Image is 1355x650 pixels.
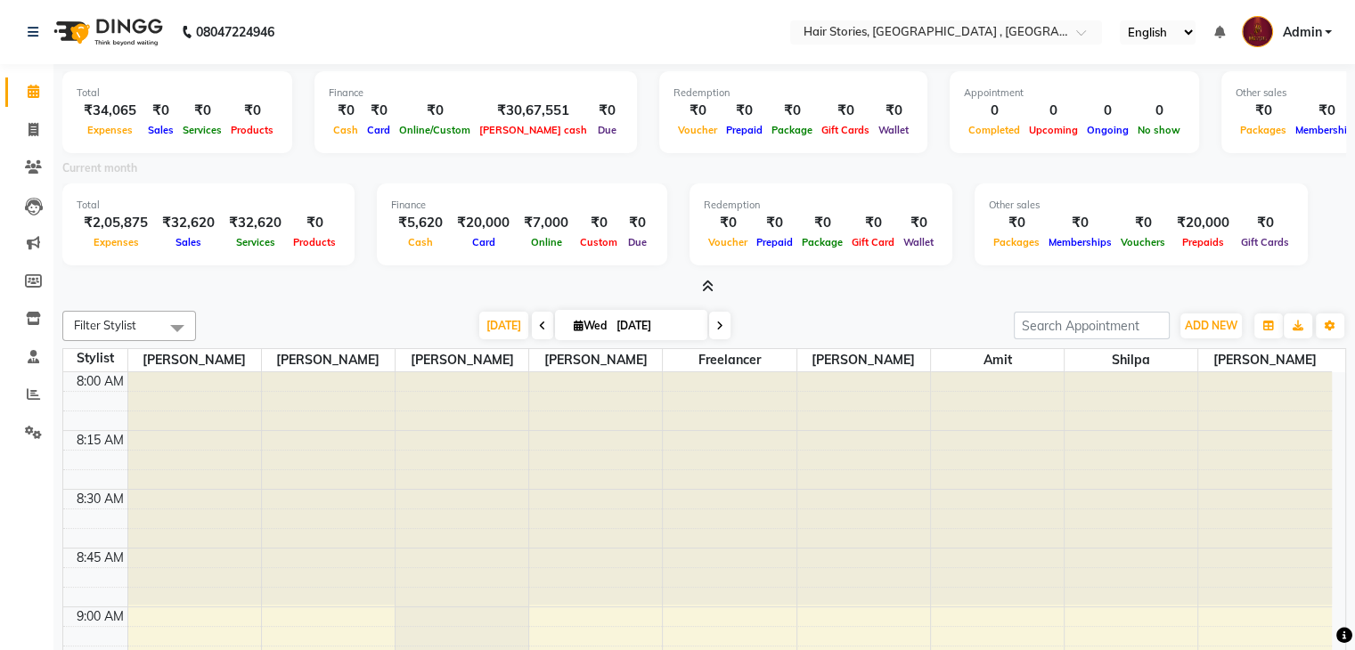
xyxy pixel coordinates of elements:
[624,236,651,248] span: Due
[395,101,475,121] div: ₹0
[964,101,1024,121] div: 0
[391,213,450,233] div: ₹5,620
[874,101,913,121] div: ₹0
[797,213,847,233] div: ₹0
[1044,236,1116,248] span: Memberships
[89,236,143,248] span: Expenses
[569,319,611,332] span: Wed
[329,85,623,101] div: Finance
[1133,124,1185,136] span: No show
[529,349,662,371] span: [PERSON_NAME]
[989,213,1044,233] div: ₹0
[1024,101,1082,121] div: 0
[391,198,653,213] div: Finance
[143,101,178,121] div: ₹0
[363,101,395,121] div: ₹0
[396,349,528,371] span: [PERSON_NAME]
[575,213,622,233] div: ₹0
[1044,213,1116,233] div: ₹0
[663,349,796,371] span: Freelancer
[74,318,136,332] span: Filter Stylist
[450,213,517,233] div: ₹20,000
[752,236,797,248] span: Prepaid
[847,236,899,248] span: Gift Card
[73,431,127,450] div: 8:15 AM
[1237,213,1294,233] div: ₹0
[611,313,700,339] input: 2025-09-03
[73,548,127,567] div: 8:45 AM
[899,213,938,233] div: ₹0
[847,213,899,233] div: ₹0
[1082,101,1133,121] div: 0
[222,213,289,233] div: ₹32,620
[704,198,938,213] div: Redemption
[363,124,395,136] span: Card
[468,236,500,248] span: Card
[622,213,653,233] div: ₹0
[83,124,137,136] span: Expenses
[593,124,621,136] span: Due
[73,607,127,626] div: 9:00 AM
[673,124,722,136] span: Voucher
[1185,319,1237,332] span: ADD NEW
[964,85,1185,101] div: Appointment
[178,101,226,121] div: ₹0
[404,236,437,248] span: Cash
[989,198,1294,213] div: Other sales
[171,236,206,248] span: Sales
[329,101,363,121] div: ₹0
[817,101,874,121] div: ₹0
[722,124,767,136] span: Prepaid
[1282,23,1321,42] span: Admin
[1198,349,1332,371] span: [PERSON_NAME]
[475,124,592,136] span: [PERSON_NAME] cash
[155,213,222,233] div: ₹32,620
[817,124,874,136] span: Gift Cards
[73,372,127,391] div: 8:00 AM
[1180,313,1242,338] button: ADD NEW
[673,85,913,101] div: Redemption
[73,490,127,508] div: 8:30 AM
[289,213,340,233] div: ₹0
[479,312,528,339] span: [DATE]
[704,236,752,248] span: Voucher
[673,101,722,121] div: ₹0
[77,213,155,233] div: ₹2,05,875
[178,124,226,136] span: Services
[475,101,592,121] div: ₹30,67,551
[1178,236,1228,248] span: Prepaids
[143,124,178,136] span: Sales
[874,124,913,136] span: Wallet
[752,213,797,233] div: ₹0
[575,236,622,248] span: Custom
[722,101,767,121] div: ₹0
[526,236,567,248] span: Online
[704,213,752,233] div: ₹0
[232,236,280,248] span: Services
[395,124,475,136] span: Online/Custom
[1236,124,1291,136] span: Packages
[1170,213,1237,233] div: ₹20,000
[767,124,817,136] span: Package
[1082,124,1133,136] span: Ongoing
[1024,124,1082,136] span: Upcoming
[196,7,274,57] b: 08047224946
[1242,16,1273,47] img: Admin
[1133,101,1185,121] div: 0
[45,7,167,57] img: logo
[77,101,143,121] div: ₹34,065
[1014,312,1170,339] input: Search Appointment
[289,236,340,248] span: Products
[517,213,575,233] div: ₹7,000
[931,349,1064,371] span: Amit
[77,198,340,213] div: Total
[797,349,930,371] span: [PERSON_NAME]
[226,124,278,136] span: Products
[592,101,623,121] div: ₹0
[77,85,278,101] div: Total
[964,124,1024,136] span: Completed
[1237,236,1294,248] span: Gift Cards
[63,349,127,368] div: Stylist
[262,349,395,371] span: [PERSON_NAME]
[1116,213,1170,233] div: ₹0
